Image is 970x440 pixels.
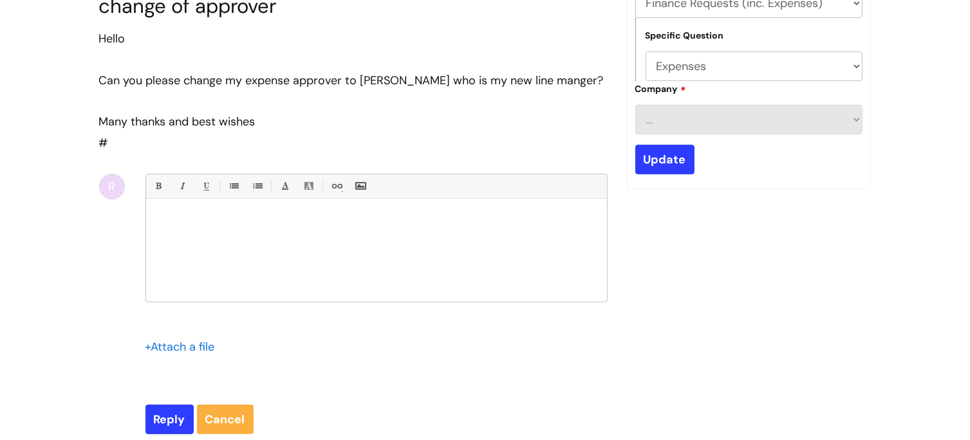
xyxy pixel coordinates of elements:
a: Italic (Ctrl-I) [174,178,190,194]
a: Back Color [301,178,317,194]
input: Update [635,145,695,174]
input: Reply [145,405,194,434]
div: Hello [99,28,608,49]
label: Company [635,82,687,95]
a: Insert Image... [352,178,368,194]
div: Many thanks and best wishes [99,111,608,132]
a: Link [328,178,344,194]
label: Specific Question [646,30,724,41]
a: 1. Ordered List (Ctrl-Shift-8) [249,178,265,194]
a: • Unordered List (Ctrl-Shift-7) [225,178,241,194]
div: Can you please change my expense approver to [PERSON_NAME] who is my new line manger? [99,70,608,91]
a: Underline(Ctrl-U) [198,178,214,194]
div: # [99,28,608,153]
div: Attach a file [145,336,223,357]
a: Bold (Ctrl-B) [150,178,166,194]
a: Font Color [277,178,293,194]
a: Cancel [197,405,254,434]
div: R [99,174,125,199]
